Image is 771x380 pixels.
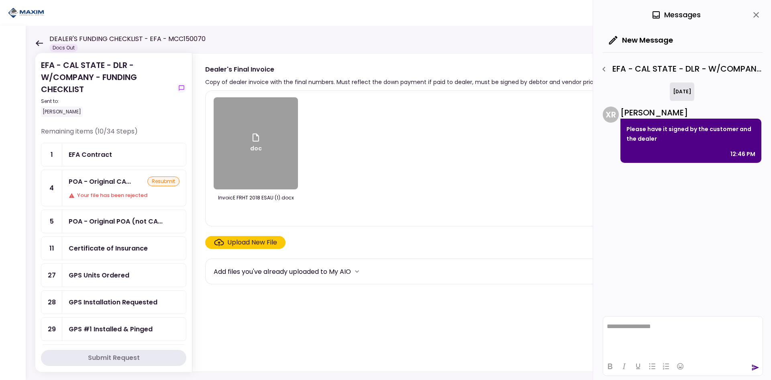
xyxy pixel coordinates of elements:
div: EFA Contract [69,150,112,160]
div: resubmit [147,177,179,186]
a: 11Certificate of Insurance [41,236,186,260]
iframe: Rich Text Area [603,316,763,357]
div: EFA - CAL STATE - DLR - W/COMPANY - FUNDING CHECKLIST - Dealer's Final Invoice [597,62,763,76]
div: GPS #1 Installed & Pinged [69,324,153,334]
div: 1 [41,143,62,166]
div: [PERSON_NAME] [620,107,761,119]
div: Remaining items (10/34 Steps) [41,127,186,143]
p: Please have it signed by the customer and the dealer [626,124,755,144]
button: send [751,364,759,372]
a: 28GPS Installation Requested [41,290,186,314]
a: 29GPS #1 Installed & Pinged [41,317,186,341]
div: Certificate of Insurance [69,243,148,253]
button: Italic [617,361,631,372]
button: Underline [631,361,645,372]
div: Sent to: [41,98,173,105]
button: Emojis [673,361,687,372]
h1: DEALER'S FUNDING CHECKLIST - EFA - MCC150070 [49,34,206,44]
div: POA - Original POA (not CA or GA) (Received in house) [69,216,163,226]
button: Bold [603,361,617,372]
div: GPS Installation Requested [69,297,157,307]
div: Docs Out [49,44,78,52]
div: 27 [41,264,62,287]
img: Partner icon [8,7,44,19]
a: 27GPS Units Ordered [41,263,186,287]
div: Add files you've already uploaded to My AIO [214,267,351,277]
div: Dealer's Final Invoice [205,64,628,74]
button: close [749,8,763,22]
div: [PERSON_NAME] [41,107,83,117]
div: Messages [651,9,701,21]
div: Copy of dealer invoice with the final numbers. Must reflect the down payment if paid to dealer, m... [205,77,628,87]
div: Your file has been rejected [69,191,179,199]
div: Dealer's Final InvoiceCopy of dealer invoice with the final numbers. Must reflect the down paymen... [192,53,755,372]
button: New Message [603,30,679,51]
div: 28 [41,291,62,314]
a: 5POA - Original POA (not CA or GA) (Received in house) [41,210,186,233]
div: 4 [41,170,62,206]
div: 29 [41,318,62,341]
span: Click here to upload the required document [205,236,286,249]
button: Bullet list [645,361,659,372]
div: [DATE] [670,82,694,101]
div: 11 [41,237,62,260]
div: doc [250,133,262,154]
div: 5 [41,210,62,233]
div: EFA - CAL STATE - DLR - W/COMPANY - FUNDING CHECKLIST [41,59,173,117]
div: GPS Units Ordered [69,270,129,280]
div: Submit Request [88,353,140,363]
div: X R [603,107,619,123]
button: more [351,265,363,277]
button: Submit Request [41,350,186,366]
div: Upload New File [227,238,277,247]
div: InvoicE FRHT 2018 ESAU (1).docx [214,194,298,201]
div: 12:46 PM [730,149,755,159]
button: show-messages [177,83,186,93]
button: Numbered list [659,361,673,372]
div: 30 [41,345,62,368]
a: 30GPS #2 Installed & Pinged [41,344,186,368]
a: 1EFA Contract [41,143,186,166]
a: 4POA - Original CA Reg 260, 256, & 4008 (Received in house)resubmitYour file has been rejected [41,170,186,206]
div: POA - Original CA Reg 260, 256, & 4008 (Received in house) [69,177,131,187]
